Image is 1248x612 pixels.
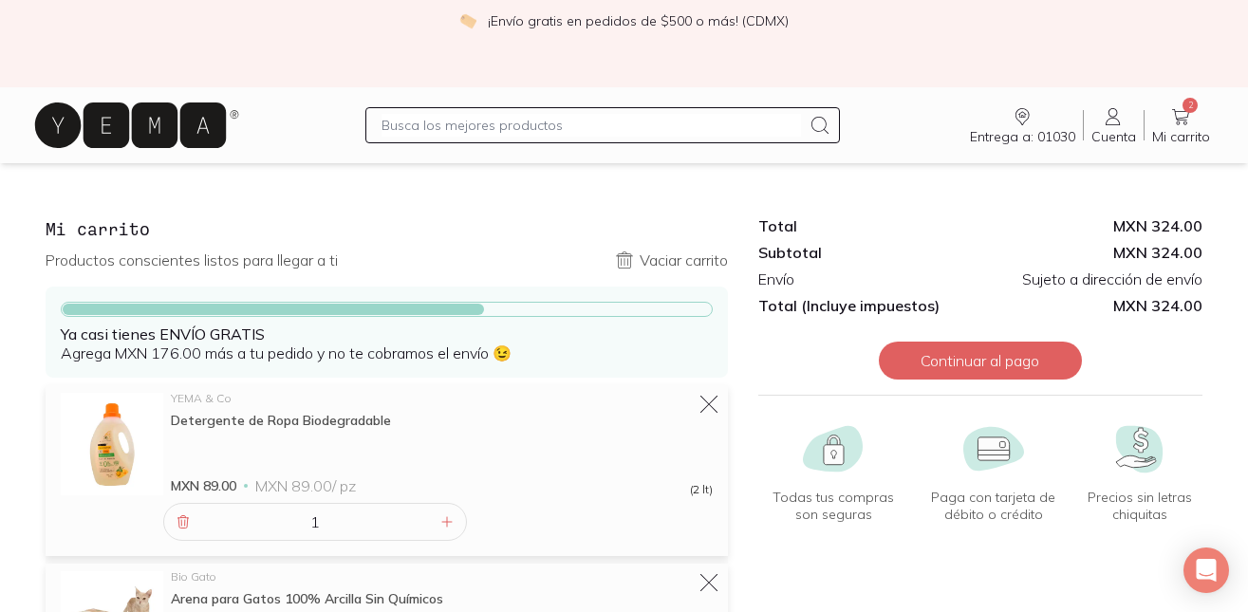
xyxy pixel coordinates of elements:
div: MXN 324.00 [980,216,1202,235]
span: Paga con tarjeta de débito o crédito [917,489,1070,523]
img: Detergente de Ropa Biodegradable [61,393,163,495]
a: 2Mi carrito [1145,105,1218,145]
span: 2 [1183,98,1198,113]
div: YEMA & Co [171,393,713,404]
p: Agrega MXN 176.00 más a tu pedido y no te cobramos el envío 😉 [61,325,713,362]
button: Continuar al pago [879,342,1082,380]
div: Arena para Gatos 100% Arcilla Sin Químicos [171,590,713,607]
h3: Mi carrito [46,216,728,241]
div: Bio Gato [171,571,713,583]
div: Envío [758,269,980,288]
input: Busca los mejores productos [382,114,801,137]
a: Cuenta [1084,105,1144,145]
span: MXN 324.00 [980,296,1202,315]
a: Detergente de Ropa BiodegradableYEMA & CoDetergente de Ropa BiodegradableMXN 89.00MXN 89.00/ pz(2... [61,393,713,495]
div: Total (Incluye impuestos) [758,296,980,315]
span: Todas tus compras son seguras [766,489,903,523]
div: Sujeto a dirección de envío [980,269,1202,288]
span: Precios sin letras chiquitas [1085,489,1195,523]
strong: Ya casi tienes ENVÍO GRATIS [61,325,265,343]
div: MXN 324.00 [980,243,1202,262]
span: (2 lt) [690,484,713,495]
span: Mi carrito [1152,128,1210,145]
p: Vaciar carrito [640,250,728,269]
span: MXN 89.00 [171,476,236,495]
img: check [459,12,476,29]
div: Open Intercom Messenger [1183,547,1229,593]
div: Detergente de Ropa Biodegradable [171,412,713,429]
a: Entrega a: 01030 [962,105,1083,145]
span: MXN 89.00 / pz [255,476,356,495]
p: ¡Envío gratis en pedidos de $500 o más! (CDMX) [488,11,789,30]
span: Entrega a: 01030 [970,128,1075,145]
div: Total [758,216,980,235]
p: Productos conscientes listos para llegar a ti [46,250,338,269]
span: Cuenta [1091,128,1136,145]
div: Subtotal [758,243,980,262]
